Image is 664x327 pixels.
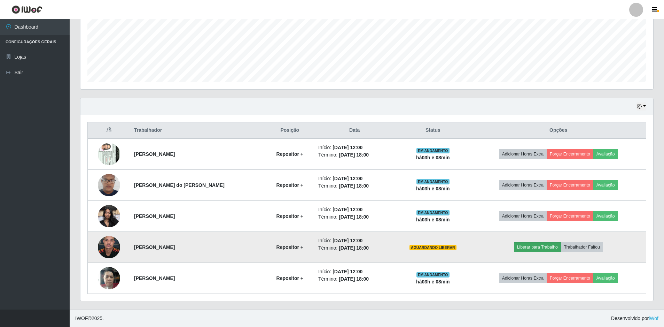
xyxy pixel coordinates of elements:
li: Início: [318,144,391,151]
button: Trabalhador Faltou [561,242,603,252]
strong: Repositor + [276,182,303,188]
button: Adicionar Horas Extra [499,180,547,190]
strong: Repositor + [276,213,303,219]
strong: [PERSON_NAME] [134,151,175,157]
strong: [PERSON_NAME] [134,244,175,250]
strong: há 03 h e 08 min [416,155,450,160]
span: AGUARDANDO LIBERAR [409,245,456,250]
li: Término: [318,213,391,221]
strong: [PERSON_NAME] do [PERSON_NAME] [134,182,225,188]
button: Avaliação [593,273,618,283]
button: Forçar Encerramento [547,149,593,159]
span: © 2025 . [75,315,104,322]
button: Avaliação [593,180,618,190]
span: EM ANDAMENTO [416,272,450,277]
time: [DATE] 18:00 [339,183,369,189]
li: Início: [318,237,391,244]
span: IWOF [75,315,88,321]
button: Forçar Encerramento [547,180,593,190]
time: [DATE] 18:00 [339,245,369,251]
th: Data [314,122,395,139]
time: [DATE] 12:00 [333,207,362,212]
span: EM ANDAMENTO [416,148,450,153]
button: Adicionar Horas Extra [499,149,547,159]
button: Forçar Encerramento [547,211,593,221]
strong: Repositor + [276,275,303,281]
button: Adicionar Horas Extra [499,211,547,221]
button: Liberar para Trabalho [514,242,561,252]
button: Forçar Encerramento [547,273,593,283]
img: 1744985989174.jpeg [98,129,120,179]
time: [DATE] 12:00 [333,269,362,274]
span: EM ANDAMENTO [416,179,450,184]
li: Início: [318,175,391,182]
li: Início: [318,206,391,213]
button: Avaliação [593,149,618,159]
img: CoreUI Logo [11,5,42,14]
th: Status [395,122,471,139]
img: 1752240296701.jpeg [98,263,120,293]
span: Desenvolvido por [611,315,658,322]
time: [DATE] 12:00 [333,176,362,181]
li: Início: [318,268,391,275]
img: 1751474612588.jpeg [98,201,120,231]
img: 1750291680875.jpeg [98,165,120,205]
li: Término: [318,182,391,190]
img: 1752177024970.jpeg [98,222,120,272]
strong: Repositor + [276,244,303,250]
span: EM ANDAMENTO [416,210,450,215]
strong: [PERSON_NAME] [134,213,175,219]
li: Término: [318,244,391,252]
li: Término: [318,151,391,159]
strong: Repositor + [276,151,303,157]
strong: há 03 h e 08 min [416,217,450,222]
li: Término: [318,275,391,283]
strong: há 03 h e 08 min [416,279,450,284]
time: [DATE] 18:00 [339,276,369,282]
time: [DATE] 12:00 [333,238,362,243]
strong: [PERSON_NAME] [134,275,175,281]
th: Posição [266,122,314,139]
a: iWof [649,315,658,321]
th: Opções [471,122,646,139]
button: Adicionar Horas Extra [499,273,547,283]
time: [DATE] 12:00 [333,145,362,150]
time: [DATE] 18:00 [339,214,369,220]
button: Avaliação [593,211,618,221]
time: [DATE] 18:00 [339,152,369,158]
strong: há 03 h e 08 min [416,186,450,191]
th: Trabalhador [130,122,266,139]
